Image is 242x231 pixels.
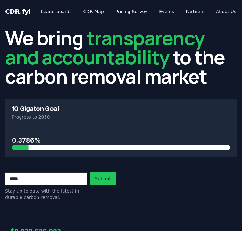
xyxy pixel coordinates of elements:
[78,6,109,17] a: CDR Map
[5,7,31,16] a: CDR.fyi
[5,188,87,201] p: Stay up to date with the latest in durable carbon removal.
[154,6,179,17] a: Events
[12,114,230,120] p: Progress to 2050
[5,8,31,15] span: CDR fyi
[5,28,237,86] h2: We bring to the carbon removal market
[12,136,230,145] h3: 0.3786%
[90,172,116,185] button: Submit
[110,6,153,17] a: Pricing Survey
[5,25,205,70] span: transparency and accountability
[12,105,230,112] h3: 10 Gigaton Goal
[211,6,241,17] a: About Us
[36,6,77,17] a: Leaderboards
[20,8,22,15] span: .
[181,6,210,17] a: Partners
